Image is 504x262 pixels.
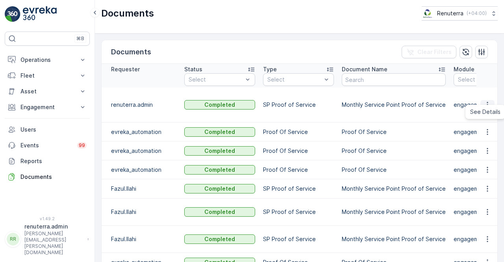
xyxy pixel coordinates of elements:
[204,166,235,174] p: Completed
[204,235,235,243] p: Completed
[417,48,452,56] p: Clear Filters
[338,141,450,160] td: Proof Of Service
[338,179,450,199] td: Monthly Service Point Proof of Service
[470,108,500,116] span: See Details
[184,100,255,110] button: Completed
[259,87,338,123] td: SP Proof of Service
[184,234,255,244] button: Completed
[338,160,450,179] td: Proof Of Service
[259,199,338,226] td: SP Proof of Service
[402,46,456,58] button: Clear Filters
[5,169,90,185] a: Documents
[111,46,151,58] p: Documents
[111,65,140,73] p: Requester
[267,76,322,84] p: Select
[5,68,90,84] button: Fleet
[102,179,180,199] td: Fazul.Ilahi
[102,141,180,160] td: evreka_automation
[338,226,450,253] td: Monthly Service Point Proof of Service
[79,142,85,149] p: 99
[102,226,180,253] td: Fazul.Ilahi
[204,185,235,193] p: Completed
[5,138,90,153] a: Events99
[5,216,90,221] span: v 1.49.2
[342,65,387,73] p: Document Name
[5,122,90,138] a: Users
[184,207,255,217] button: Completed
[259,141,338,160] td: Proof Of Service
[184,146,255,156] button: Completed
[5,52,90,68] button: Operations
[259,123,338,141] td: Proof Of Service
[422,9,434,18] img: Screenshot_2024-07-26_at_13.33.01.png
[5,6,20,22] img: logo
[338,87,450,123] td: Monthly Service Point Proof of Service
[259,179,338,199] td: SP Proof of Service
[5,153,90,169] a: Reports
[20,72,74,80] p: Fleet
[102,87,180,123] td: renuterra.admin
[20,126,87,134] p: Users
[20,141,72,149] p: Events
[422,6,498,20] button: Renuterra(+04:00)
[437,9,463,17] p: Renuterra
[467,106,504,117] a: See Details
[102,199,180,226] td: Fazul.Ilahi
[184,184,255,193] button: Completed
[20,173,87,181] p: Documents
[184,127,255,137] button: Completed
[263,65,277,73] p: Type
[338,123,450,141] td: Proof Of Service
[204,208,235,216] p: Completed
[342,73,446,86] input: Search
[5,99,90,115] button: Engagement
[189,76,243,84] p: Select
[204,101,235,109] p: Completed
[204,147,235,155] p: Completed
[204,128,235,136] p: Completed
[20,103,74,111] p: Engagement
[24,223,83,230] p: renuterra.admin
[23,6,57,22] img: logo_light-DOdMpM7g.png
[20,157,87,165] p: Reports
[259,226,338,253] td: SP Proof of Service
[7,233,19,245] div: RR
[20,56,74,64] p: Operations
[467,10,487,17] p: ( +04:00 )
[101,7,154,20] p: Documents
[24,230,83,256] p: [PERSON_NAME][EMAIL_ADDRESS][PERSON_NAME][DOMAIN_NAME]
[338,199,450,226] td: Monthly Service Point Proof of Service
[102,123,180,141] td: evreka_automation
[76,35,84,42] p: ⌘B
[259,160,338,179] td: Proof Of Service
[454,65,474,73] p: Module
[184,65,202,73] p: Status
[20,87,74,95] p: Asset
[5,223,90,256] button: RRrenuterra.admin[PERSON_NAME][EMAIL_ADDRESS][PERSON_NAME][DOMAIN_NAME]
[102,160,180,179] td: evreka_automation
[184,165,255,175] button: Completed
[5,84,90,99] button: Asset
